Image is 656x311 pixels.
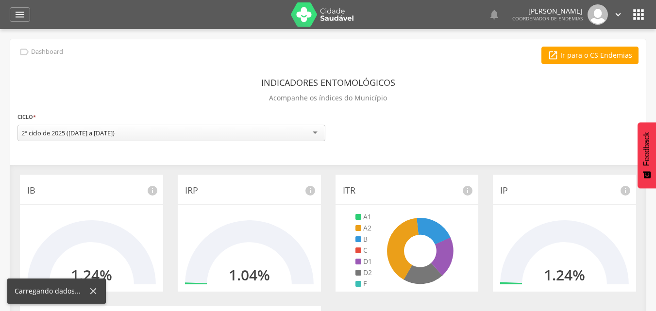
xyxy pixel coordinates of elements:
i:  [613,9,623,20]
i:  [488,9,500,20]
li: A1 [355,212,372,222]
li: B [355,234,372,244]
li: A2 [355,223,372,233]
i:  [19,47,30,57]
button: Feedback - Mostrar pesquisa [638,122,656,188]
a:  [488,4,500,25]
div: 2º ciclo de 2025 ([DATE] a [DATE]) [21,129,115,137]
i:  [548,50,558,61]
h2: 1.04% [229,267,270,283]
label: Ciclo [17,112,36,122]
a:  [10,7,30,22]
p: [PERSON_NAME] [512,8,583,15]
span: Coordenador de Endemias [512,15,583,22]
a: Ir para o CS Endemias [541,47,639,64]
i: info [147,185,158,196]
header: Indicadores Entomológicos [261,74,395,91]
p: IP [500,184,629,197]
h2: 1.24% [71,267,112,283]
div: Carregando dados... [15,286,88,296]
li: D1 [355,257,372,266]
span: Feedback [642,132,651,166]
li: C [355,246,372,255]
li: E [355,279,372,289]
a:  [613,4,623,25]
i: info [462,185,473,196]
i: info [620,185,631,196]
p: Acompanhe os índices do Município [269,91,387,105]
p: IB [27,184,156,197]
p: ITR [343,184,471,197]
li: D2 [355,268,372,278]
h2: 1.24% [544,267,585,283]
i:  [14,9,26,20]
p: Dashboard [31,48,63,56]
i: info [304,185,316,196]
i:  [631,7,646,22]
p: IRP [185,184,314,197]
